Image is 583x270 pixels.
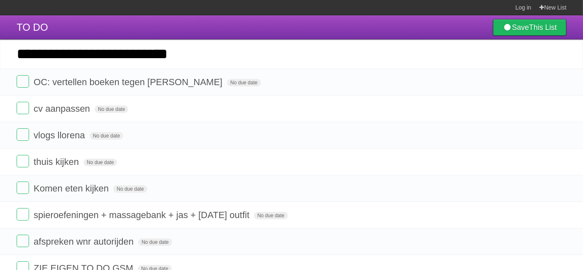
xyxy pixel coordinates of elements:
span: afspreken wnr autorijden [34,236,136,247]
span: No due date [254,212,288,219]
span: No due date [83,159,117,166]
label: Done [17,182,29,194]
label: Done [17,208,29,221]
label: Done [17,128,29,141]
span: vlogs llorena [34,130,87,140]
span: OC: vertellen boeken tegen [PERSON_NAME] [34,77,224,87]
span: Komen eten kijken [34,183,111,194]
label: Done [17,235,29,247]
span: No due date [90,132,123,140]
label: Done [17,102,29,114]
span: TO DO [17,22,48,33]
span: cv aanpassen [34,103,92,114]
span: spieroefeningen + massagebank + jas + [DATE] outfit [34,210,251,220]
span: No due date [227,79,261,86]
label: Done [17,155,29,167]
label: Done [17,75,29,88]
span: No due date [113,185,147,193]
span: No due date [95,106,128,113]
b: This List [529,23,557,32]
span: No due date [138,238,172,246]
a: SaveThis List [493,19,566,36]
span: thuis kijken [34,157,81,167]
